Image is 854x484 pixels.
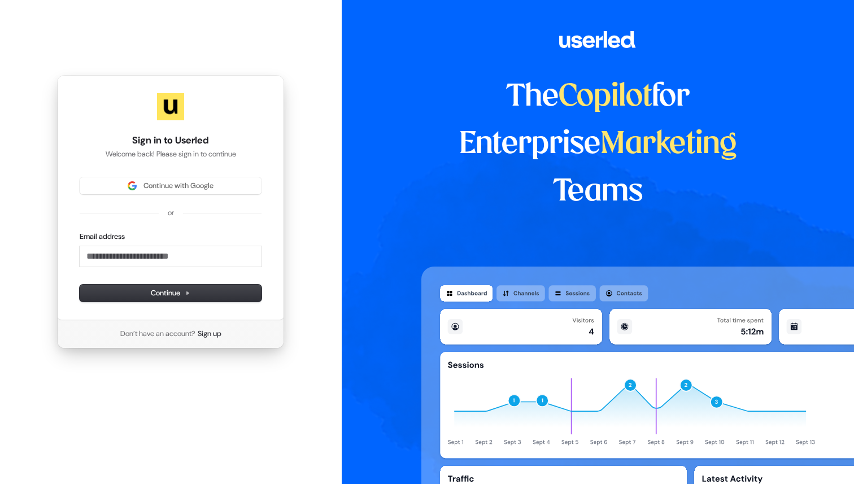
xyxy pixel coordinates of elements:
span: Copilot [559,82,652,112]
label: Email address [80,232,125,242]
button: Sign in with GoogleContinue with Google [80,177,262,194]
span: Don’t have an account? [120,329,195,339]
h1: Sign in to Userled [80,134,262,147]
img: Sign in with Google [128,181,137,190]
span: Marketing [600,130,737,159]
span: Continue [151,288,190,298]
h1: The for Enterprise Teams [421,73,774,216]
p: Welcome back! Please sign in to continue [80,149,262,159]
a: Sign up [198,329,221,339]
img: Userled [157,93,184,120]
button: Continue [80,285,262,302]
span: Continue with Google [143,181,213,191]
p: or [168,208,174,218]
